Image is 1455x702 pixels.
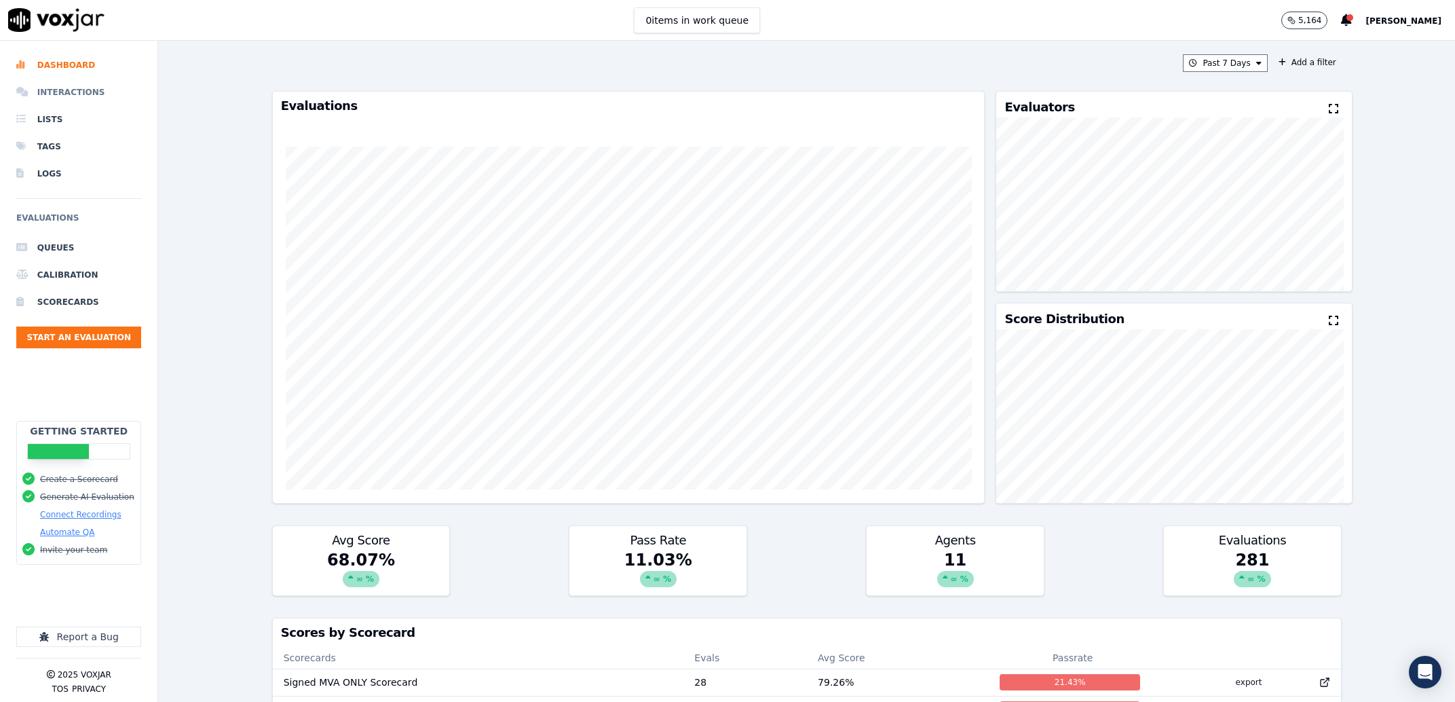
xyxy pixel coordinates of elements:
[16,160,141,187] a: Logs
[281,534,442,547] h3: Avg Score
[1273,54,1342,71] button: Add a filter
[1000,674,1140,690] div: 21.43 %
[1004,313,1124,325] h3: Score Distribution
[30,424,128,438] h2: Getting Started
[807,647,989,669] th: Avg Score
[1281,12,1341,29] button: 5,164
[16,210,141,234] h6: Evaluations
[40,474,118,485] button: Create a Scorecard
[40,527,94,538] button: Automate QA
[72,684,106,695] button: Privacy
[16,133,141,160] a: Tags
[16,327,141,348] button: Start an Evaluation
[1172,534,1333,547] h3: Evaluations
[273,549,450,595] div: 68.07 %
[1365,12,1455,29] button: [PERSON_NAME]
[1365,16,1441,26] span: [PERSON_NAME]
[1004,101,1074,113] h3: Evaluators
[1281,12,1327,29] button: 5,164
[569,549,747,595] div: 11.03 %
[52,684,68,695] button: TOS
[1183,54,1267,72] button: Past 7 Days
[16,627,141,647] button: Report a Bug
[16,234,141,261] a: Queues
[16,79,141,106] a: Interactions
[683,647,807,669] th: Evals
[16,289,141,316] a: Scorecards
[58,669,111,680] p: 2025 Voxjar
[1234,571,1270,587] div: ∞ %
[343,571,379,587] div: ∞ %
[634,7,760,33] button: 0items in work queue
[683,669,807,696] td: 28
[16,106,141,133] a: Lists
[273,669,684,696] td: Signed MVA ONLY Scorecard
[1298,15,1321,26] p: 5,164
[16,261,141,289] a: Calibration
[16,52,141,79] a: Dashboard
[937,571,974,587] div: ∞ %
[875,534,1036,547] h3: Agents
[578,534,738,547] h3: Pass Rate
[40,544,107,555] button: Invite your team
[807,669,989,696] td: 79.26 %
[1225,671,1273,693] button: export
[40,509,121,520] button: Connect Recordings
[281,627,1333,639] h3: Scores by Scorecard
[1409,656,1441,688] div: Open Intercom Messenger
[40,492,134,502] button: Generate AI Evaluation
[273,647,684,669] th: Scorecards
[1164,549,1341,595] div: 281
[640,571,677,587] div: ∞ %
[281,100,977,112] h3: Evaluations
[989,647,1156,669] th: Passrate
[8,8,105,32] img: voxjar logo
[867,549,1044,595] div: 11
